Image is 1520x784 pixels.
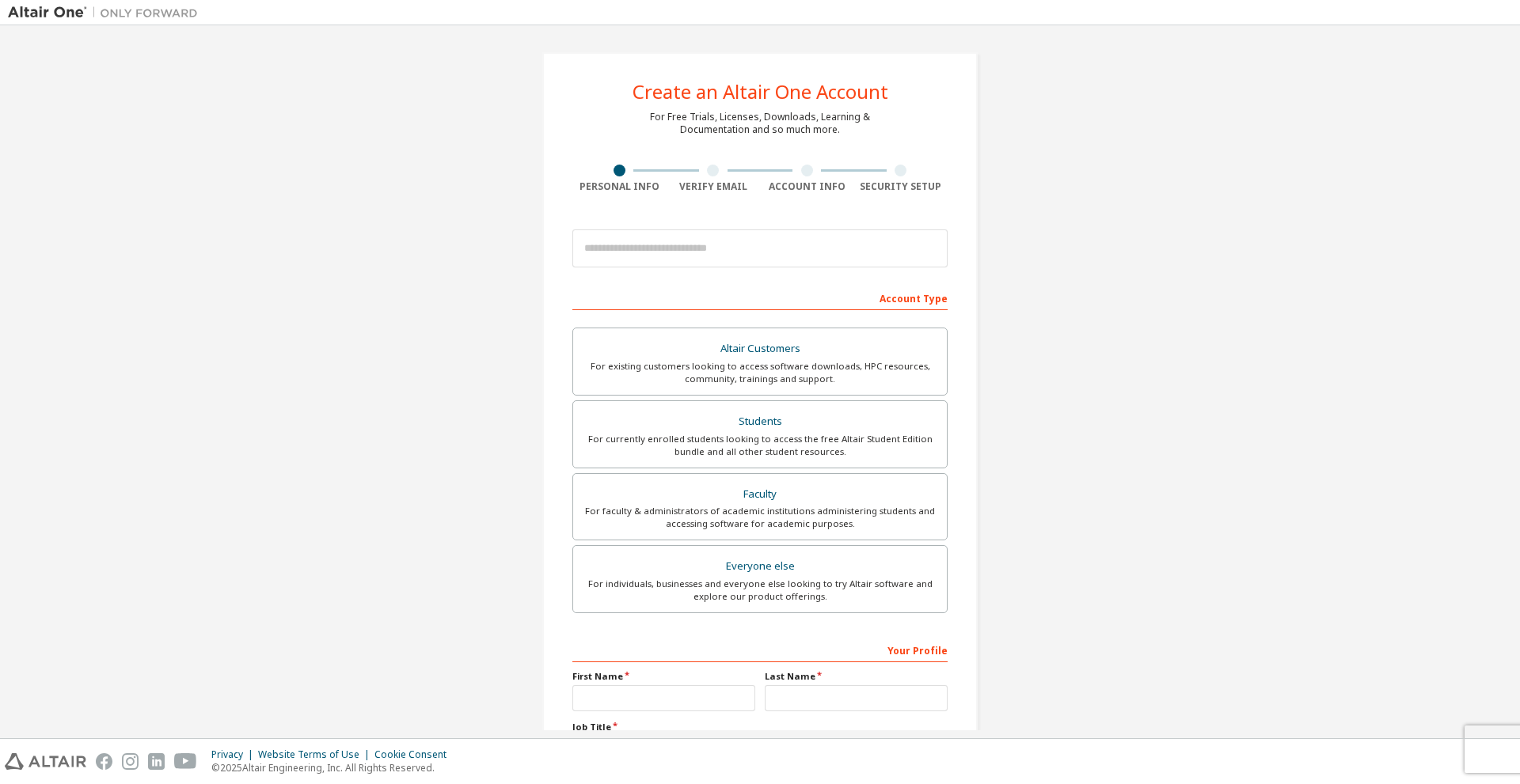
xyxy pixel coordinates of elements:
img: Altair One [8,5,206,21]
div: For Free Trials, Licenses, Downloads, Learning & Documentation and so much more. [650,111,870,136]
img: facebook.svg [96,753,112,770]
div: Your Profile [572,637,948,662]
div: For faculty & administrators of academic institutions administering students and accessing softwa... [583,505,937,530]
div: Security Setup [854,180,948,193]
div: Privacy [211,748,258,761]
div: For currently enrolled students looking to access the free Altair Student Edition bundle and all ... [583,433,937,458]
div: Create an Altair One Account [633,82,888,101]
p: © 2025 Altair Engineering, Inc. All Rights Reserved. [211,761,456,775]
div: Altair Customers [583,338,937,360]
div: Website Terms of Use [258,748,374,761]
label: Last Name [765,670,948,683]
div: Personal Info [572,180,667,193]
img: instagram.svg [122,753,139,770]
div: For existing customers looking to access software downloads, HPC resources, community, trainings ... [583,360,937,385]
label: Job Title [572,721,948,733]
div: Students [583,411,937,433]
div: Account Info [760,180,854,193]
div: Account Type [572,285,948,310]
div: For individuals, businesses and everyone else looking to try Altair software and explore our prod... [583,578,937,603]
div: Everyone else [583,555,937,578]
div: Verify Email [667,180,761,193]
img: linkedin.svg [148,753,165,770]
img: altair_logo.svg [5,753,86,770]
label: First Name [572,670,755,683]
img: youtube.svg [174,753,197,770]
div: Cookie Consent [374,748,456,761]
div: Faculty [583,483,937,506]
